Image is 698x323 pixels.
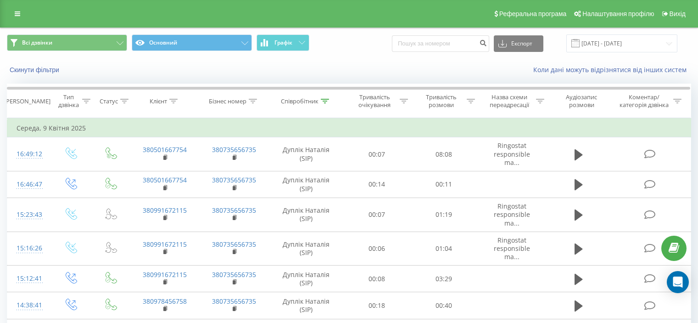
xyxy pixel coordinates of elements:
[257,34,309,51] button: Графік
[100,97,118,105] div: Статус
[269,232,344,266] td: Дуплік Наталія (SIP)
[486,93,534,109] div: Назва схеми переадресації
[7,66,64,74] button: Скинути фільтри
[410,137,477,171] td: 08:08
[132,34,252,51] button: Основний
[410,266,477,292] td: 03:29
[555,93,609,109] div: Аудіозапис розмови
[269,137,344,171] td: Дуплік Наталія (SIP)
[344,266,410,292] td: 00:08
[58,93,79,109] div: Тип дзвінка
[7,34,127,51] button: Всі дзвінки
[212,145,256,154] a: 380735656735
[344,171,410,198] td: 00:14
[667,271,689,293] div: Open Intercom Messenger
[7,119,691,137] td: Середа, 9 Квітня 2025
[410,292,477,319] td: 00:40
[150,97,167,105] div: Клієнт
[352,93,398,109] div: Тривалість очікування
[212,297,256,306] a: 380735656735
[17,270,41,288] div: 15:12:41
[212,206,256,215] a: 380735656735
[344,232,410,266] td: 00:06
[670,10,686,17] span: Вихід
[269,266,344,292] td: Дуплік Наталія (SIP)
[17,206,41,224] div: 15:23:43
[582,10,654,17] span: Налаштування профілю
[143,297,187,306] a: 380978456758
[410,232,477,266] td: 01:04
[17,296,41,314] div: 14:38:41
[281,97,318,105] div: Співробітник
[4,97,50,105] div: [PERSON_NAME]
[274,40,292,46] span: Графік
[410,171,477,198] td: 00:11
[143,270,187,279] a: 380991672115
[410,198,477,232] td: 01:19
[494,35,543,52] button: Експорт
[143,145,187,154] a: 380501667754
[17,239,41,257] div: 15:16:26
[494,141,530,166] span: Ringostat responsible ma...
[269,292,344,319] td: Дуплік Наталія (SIP)
[617,93,671,109] div: Коментар/категорія дзвінка
[143,176,187,184] a: 380501667754
[17,145,41,163] div: 16:49:12
[212,240,256,249] a: 380735656735
[344,137,410,171] td: 00:07
[143,206,187,215] a: 380991672115
[269,198,344,232] td: Дуплік Наталія (SIP)
[269,171,344,198] td: Дуплік Наталія (SIP)
[22,39,52,46] span: Всі дзвінки
[17,176,41,193] div: 16:46:47
[494,202,530,227] span: Ringostat responsible ma...
[212,270,256,279] a: 380735656735
[533,65,691,74] a: Коли дані можуть відрізнятися вiд інших систем
[392,35,489,52] input: Пошук за номером
[419,93,464,109] div: Тривалість розмови
[344,198,410,232] td: 00:07
[499,10,567,17] span: Реферальна програма
[494,236,530,261] span: Ringostat responsible ma...
[143,240,187,249] a: 380991672115
[209,97,246,105] div: Бізнес номер
[344,292,410,319] td: 00:18
[212,176,256,184] a: 380735656735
